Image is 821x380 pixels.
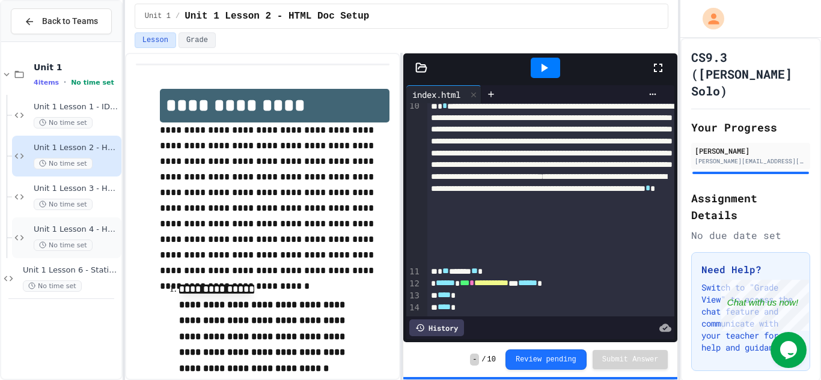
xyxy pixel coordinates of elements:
div: 11 [406,266,421,278]
span: • [64,77,66,87]
h3: Need Help? [701,262,800,277]
span: Submit Answer [602,355,659,364]
span: Unit 1 Lesson 6 - Stations Activity [23,265,119,276]
h2: Assignment Details [691,190,810,223]
span: Unit 1 Lesson 2 - HTML Doc Setup [34,143,119,153]
span: No time set [23,280,82,292]
span: - [470,354,479,366]
span: Unit 1 Lesson 4 - Headlines Lab [34,225,119,235]
h1: CS9.3 ([PERSON_NAME] Solo) [691,49,810,99]
div: History [409,319,464,336]
div: 12 [406,278,421,290]
span: No time set [34,117,93,128]
span: Unit 1 Lesson 1 - IDE Interaction [34,102,119,112]
span: Unit 1 [34,62,119,73]
div: [PERSON_NAME] [695,145,807,156]
button: Back to Teams [11,8,112,34]
iframe: chat widget [771,332,809,368]
span: No time set [34,199,93,210]
div: 10 [406,100,421,265]
div: [PERSON_NAME][EMAIL_ADDRESS][PERSON_NAME][DOMAIN_NAME] [695,157,807,166]
button: Review pending [505,349,587,370]
span: Back to Teams [42,15,98,28]
iframe: chat widget [721,280,809,331]
span: No time set [71,79,114,86]
span: No time set [34,240,93,251]
span: Unit 1 [145,11,171,21]
p: Switch to "Grade View" to access the chat feature and communicate with your teacher for help and ... [701,282,800,354]
button: Grade [179,32,216,48]
button: Lesson [135,32,176,48]
span: Unit 1 Lesson 2 - HTML Doc Setup [185,9,369,23]
span: 4 items [34,79,59,86]
div: index.html [406,88,466,101]
span: / [175,11,180,21]
div: 14 [406,302,421,314]
h2: Your Progress [691,119,810,136]
span: / [481,355,486,364]
button: Submit Answer [593,350,668,369]
div: 13 [406,290,421,302]
span: Unit 1 Lesson 3 - Headers and Paragraph tags [34,184,119,194]
div: index.html [406,85,481,103]
div: No due date set [691,228,810,243]
div: My Account [690,5,727,32]
span: No time set [34,158,93,169]
span: 10 [487,355,496,364]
